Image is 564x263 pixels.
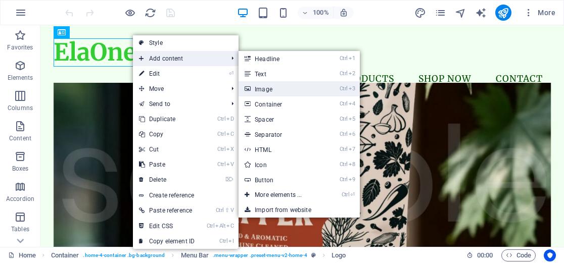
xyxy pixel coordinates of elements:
a: Ctrl5Spacer [239,112,322,127]
p: Favorites [7,43,33,51]
a: Ctrl3Image [239,81,322,96]
i: 8 [349,161,355,168]
i: 4 [349,100,355,107]
span: 00 00 [477,249,493,261]
a: Ctrl2Text [239,66,322,81]
i: On resize automatically adjust zoom level to fit chosen device. [339,8,348,17]
i: V [226,161,233,168]
i: Ctrl [340,176,348,183]
button: 100% [298,7,334,19]
i: C [226,223,233,229]
i: ⇧ [225,207,229,214]
span: Move [133,81,223,96]
i: Ctrl [340,100,348,107]
button: Code [501,249,536,261]
i: I [228,238,233,244]
span: Add content [133,51,223,66]
i: Navigator [455,7,466,19]
nav: breadcrumb [51,249,346,261]
a: CtrlXCut [133,142,201,157]
a: CtrlICopy element ID [133,234,201,249]
span: Code [506,249,531,261]
i: Ctrl [219,238,227,244]
i: Ctrl [340,116,348,122]
span: Click to select. Double-click to edit [181,249,209,261]
a: CtrlDDuplicate [133,112,201,127]
i: D [226,116,233,122]
i: Publish [497,7,509,19]
i: AI Writer [475,7,487,19]
p: Tables [11,225,29,233]
button: pages [435,7,447,19]
p: Content [9,134,31,142]
i: ⌦ [225,176,233,183]
button: Usercentrics [544,249,556,261]
span: More [524,8,555,18]
a: Style [133,35,239,50]
a: Send to [133,96,223,112]
a: CtrlVPaste [133,157,201,172]
i: Pages (Ctrl+Alt+S) [435,7,446,19]
p: Accordion [6,195,34,203]
i: 3 [349,85,355,92]
i: Ctrl [217,131,225,137]
i: Ctrl [217,161,225,168]
i: Ctrl [340,161,348,168]
a: Ctrl9Button [239,172,322,187]
i: Ctrl [342,191,350,198]
a: ⏎Edit [133,66,201,81]
i: Ctrl [340,55,348,62]
a: Ctrl⏎More elements ... [239,187,322,202]
a: Ctrl4Container [239,96,322,112]
span: . home-4-container .bg-background [83,249,165,261]
h6: Session time [466,249,493,261]
button: text_generator [475,7,487,19]
a: Click to cancel selection. Double-click to open Pages [8,249,36,261]
i: Ctrl [340,146,348,152]
i: Ctrl [340,131,348,137]
i: ⏎ [350,191,355,198]
button: reload [144,7,156,19]
button: More [520,5,559,21]
a: Ctrl6Separator [239,127,322,142]
i: Ctrl [207,223,215,229]
i: Ctrl [340,70,348,77]
span: Click to select. Double-click to edit [51,249,79,261]
a: Ctrl7HTML [239,142,322,157]
i: Ctrl [340,85,348,92]
button: Click here to leave preview mode and continue editing [124,7,136,19]
i: ⏎ [229,70,233,77]
i: V [230,207,233,214]
a: Ctrl1Headline [239,51,322,66]
i: This element is a customizable preset [311,252,316,258]
span: . menu-wrapper .preset-menu-v2-home-4 [213,249,307,261]
a: Ctrl⇧VPaste reference [133,203,201,218]
i: 9 [349,176,355,183]
h6: 100% [313,7,329,19]
i: X [226,146,233,152]
i: Ctrl [217,146,225,152]
button: design [414,7,427,19]
i: Design (Ctrl+Alt+Y) [414,7,426,19]
span: Click to select. Double-click to edit [332,249,346,261]
a: Ctrl8Icon [239,157,322,172]
i: 7 [349,146,355,152]
a: Import from website [239,202,360,218]
p: Elements [8,74,33,82]
i: 2 [349,70,355,77]
a: CtrlAltCEdit CSS [133,219,201,234]
span: : [484,251,486,259]
i: 1 [349,55,355,62]
i: Ctrl [216,207,224,214]
p: Boxes [12,165,29,173]
p: Columns [8,104,33,112]
a: CtrlCCopy [133,127,201,142]
a: Create reference [133,188,239,203]
i: 6 [349,131,355,137]
a: ⌦Delete [133,172,201,187]
button: navigator [455,7,467,19]
i: 5 [349,116,355,122]
i: C [226,131,233,137]
i: Ctrl [217,116,225,122]
i: Alt [215,223,225,229]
